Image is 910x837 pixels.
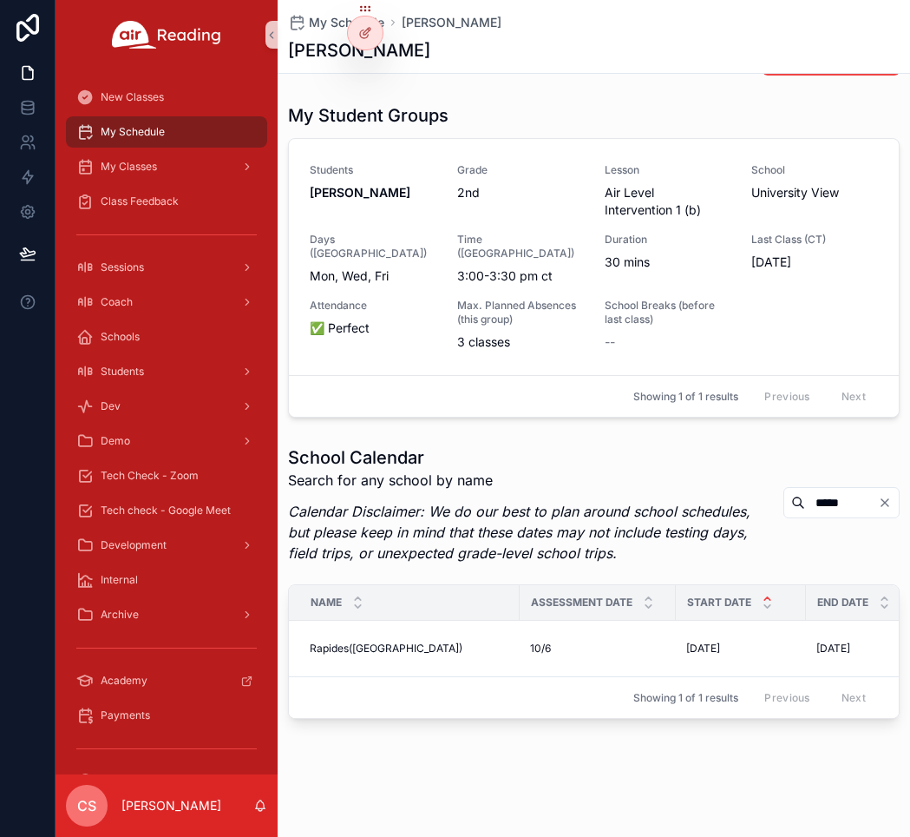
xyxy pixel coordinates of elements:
a: [PERSON_NAME] [402,14,501,31]
span: [DATE] [686,642,720,656]
span: Schools [101,330,140,344]
span: Class Feedback [101,194,179,208]
span: Grade [457,163,584,177]
h1: School Calendar [288,445,769,470]
a: Academy [66,665,267,696]
span: Students [101,365,144,379]
a: Schools [66,321,267,353]
span: End Date [817,596,868,610]
a: Coach [66,287,267,318]
span: Max. Planned Absences (this group) [457,299,584,326]
span: Showing 1 of 1 results [633,390,738,404]
span: Attendance [310,299,436,313]
a: Tech check - Google Meet [66,495,267,526]
span: ✅ Perfect [310,320,436,337]
span: Lesson [605,163,731,177]
h1: My Student Groups [288,103,448,128]
p: [PERSON_NAME] [121,797,221,814]
span: Showing 1 of 1 results [633,691,738,705]
button: Clear [878,496,899,510]
span: School Breaks (before last class) [605,299,731,326]
span: 30 mins [605,254,731,271]
span: Coach [101,295,133,309]
span: Demo [101,434,130,448]
span: [DATE] [816,642,850,656]
span: My Schedule [309,14,384,31]
span: Air Level Intervention 1 (b) [605,184,731,219]
span: University View [751,184,878,201]
a: Class Feedback [66,186,267,217]
span: Assessment Date [531,596,632,610]
span: Academy [101,674,147,688]
p: Search for any school by name [288,470,769,491]
em: Calendar Disclaimer: We do our best to plan around school schedules, but please keep in mind that... [288,503,750,562]
a: My Schedule [66,116,267,148]
a: My Schedule [288,14,384,31]
span: Rapides([GEOGRAPHIC_DATA]) [310,642,462,656]
h1: [PERSON_NAME] [288,38,430,63]
a: New Classes [66,82,267,113]
span: Duration [605,233,731,247]
span: Archive [101,608,139,622]
strong: [PERSON_NAME] [310,185,410,200]
a: My Classes [66,151,267,182]
a: Tech Check - Zoom [66,460,267,491]
span: Internal [101,573,138,587]
a: Dev [66,391,267,422]
a: Internal [66,564,267,596]
span: 2nd [457,184,584,201]
span: My Classes [101,160,157,174]
a: Archive [66,599,267,630]
span: Students [310,163,436,177]
span: Payments [101,708,150,722]
span: 3:00-3:30 pm ct [457,267,584,285]
span: Tech check - Google Meet [101,504,231,517]
a: Payments [66,700,267,731]
div: scrollable content [56,69,278,774]
span: Start Date [687,596,751,610]
span: Dev [101,399,121,413]
span: Tech Check - Zoom [101,469,199,483]
span: Time ([GEOGRAPHIC_DATA]) [457,233,584,260]
span: Last Class (CT) [751,233,878,247]
span: -- [605,333,615,351]
span: 3 classes [457,333,584,351]
a: Demo [66,425,267,457]
span: 10/6 [530,642,551,656]
span: New Classes [101,90,164,104]
img: App logo [112,21,221,49]
span: Mon, Wed, Fri [310,267,436,285]
span: Development [101,538,167,552]
span: Name [311,596,342,610]
span: CS [77,795,96,816]
span: My Schedule [101,125,165,139]
span: [DATE] [751,254,878,271]
a: Students [66,356,267,387]
span: Sessions [101,260,144,274]
a: Development [66,530,267,561]
a: Sessions [66,252,267,283]
span: School [751,163,878,177]
span: Days ([GEOGRAPHIC_DATA]) [310,233,436,260]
